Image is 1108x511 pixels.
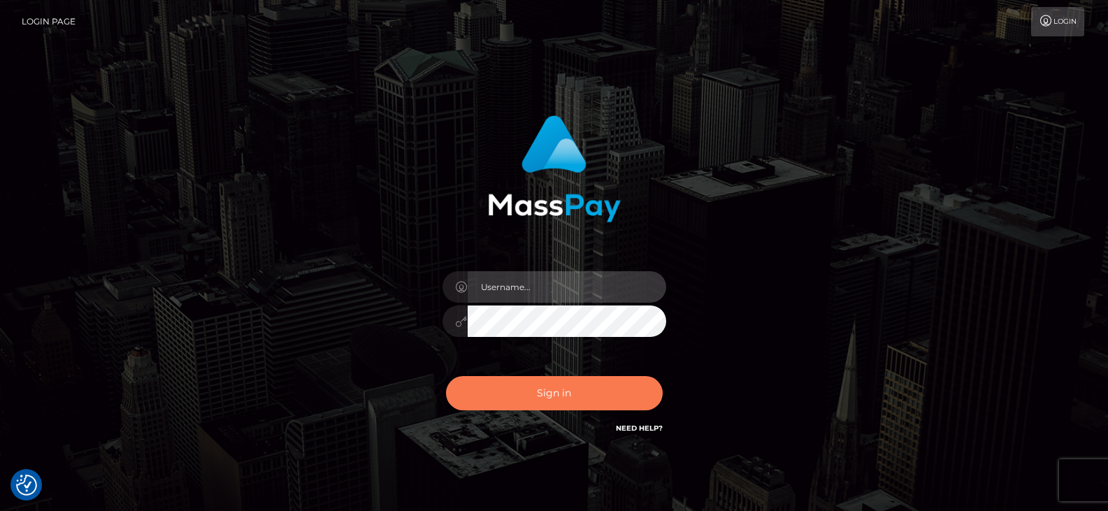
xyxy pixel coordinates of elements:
a: Login [1031,7,1084,36]
a: Need Help? [616,424,663,433]
input: Username... [468,271,666,303]
a: Login Page [22,7,75,36]
button: Consent Preferences [16,475,37,496]
img: MassPay Login [488,115,621,222]
button: Sign in [446,376,663,410]
img: Revisit consent button [16,475,37,496]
